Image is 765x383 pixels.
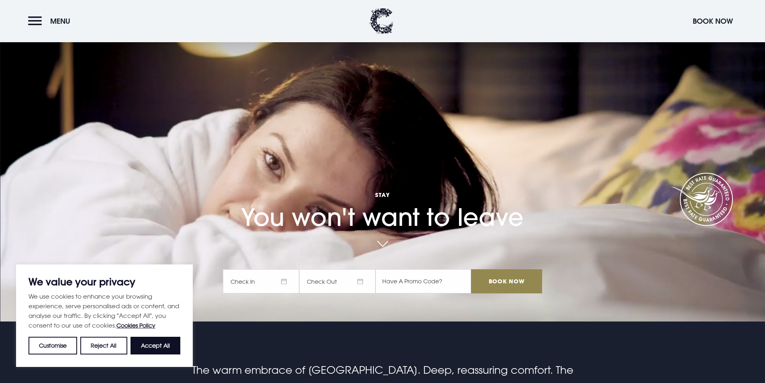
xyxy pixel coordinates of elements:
[116,322,155,329] a: Cookies Policy
[29,337,77,354] button: Customise
[223,167,542,231] h1: You won't want to leave
[131,337,180,354] button: Accept All
[80,337,127,354] button: Reject All
[299,269,375,293] span: Check Out
[16,264,193,367] div: We value your privacy
[223,269,299,293] span: Check In
[223,191,542,199] span: Stay
[471,269,542,293] input: Book Now
[28,12,74,30] button: Menu
[375,269,471,293] input: Have A Promo Code?
[29,291,180,330] p: We use cookies to enhance your browsing experience, serve personalised ads or content, and analys...
[689,12,737,30] button: Book Now
[29,277,180,287] p: We value your privacy
[50,16,70,26] span: Menu
[369,8,394,34] img: Clandeboye Lodge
